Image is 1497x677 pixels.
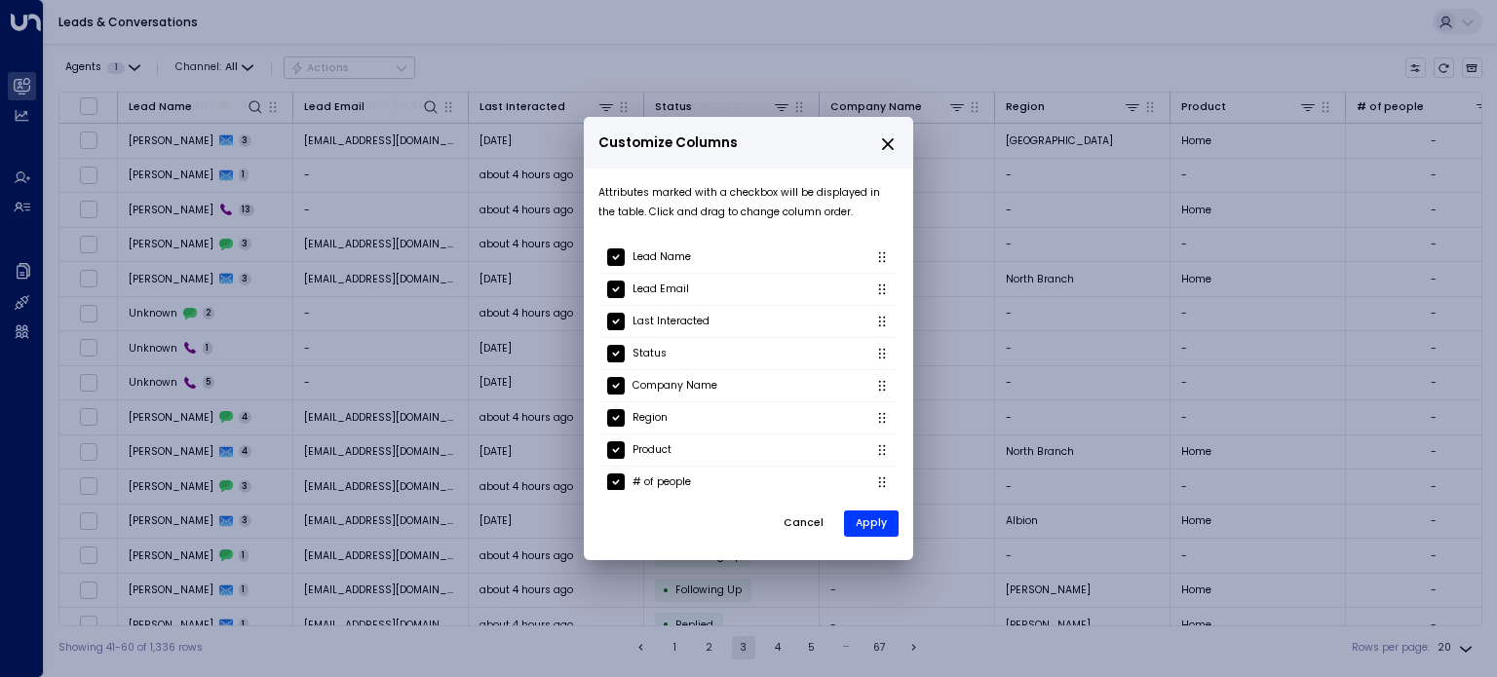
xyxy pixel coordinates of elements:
p: Lead Name [633,247,691,267]
p: Company Name [633,376,717,395]
p: Status [633,344,667,363]
p: Lead Email [633,280,689,299]
span: Customize Columns [598,132,738,154]
p: Last Interacted [633,312,710,331]
p: Region [633,408,668,428]
button: Apply [844,510,899,538]
p: Product [633,440,672,460]
button: Cancel [771,509,836,539]
p: Attributes marked with a checkbox will be displayed in the table. Click and drag to change column... [598,183,899,222]
p: # of people [633,472,691,492]
button: close [879,135,897,153]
